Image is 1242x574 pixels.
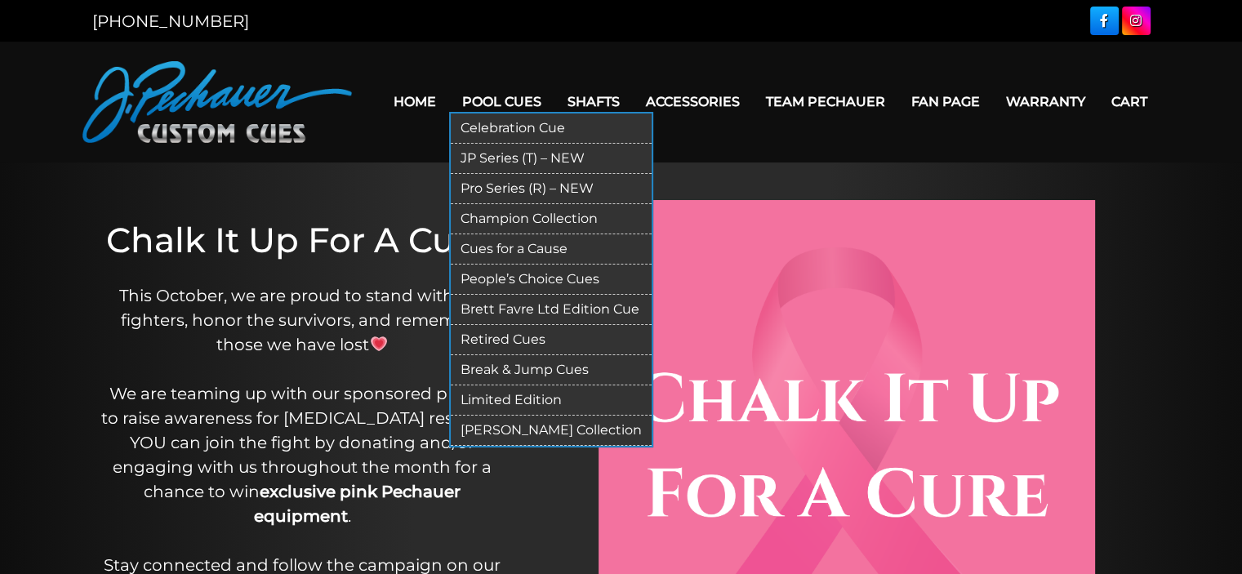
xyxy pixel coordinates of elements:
a: Brett Favre Ltd Edition Cue [451,295,652,325]
a: Home [381,81,449,122]
a: [PHONE_NUMBER] [92,11,249,31]
a: People’s Choice Cues [451,265,652,295]
a: Shafts [554,81,633,122]
a: Pro Series (R) – NEW [451,174,652,204]
a: Break & Jump Cues [451,355,652,385]
a: Celebration Cue [451,113,652,144]
h1: Chalk It Up For A Cure! [101,220,503,260]
a: Cart [1098,81,1160,122]
img: 💗 [371,336,387,352]
a: Pool Cues [449,81,554,122]
img: Pechauer Custom Cues [82,61,352,143]
a: JP Series (T) – NEW [451,144,652,174]
a: Limited Edition [451,385,652,416]
a: [PERSON_NAME] Collection [451,416,652,446]
a: Team Pechauer [753,81,898,122]
a: Warranty [993,81,1098,122]
a: Accessories [633,81,753,122]
strong: exclusive pink Pechauer equipment [254,482,461,526]
a: Champion Collection [451,204,652,234]
a: Cues for a Cause [451,234,652,265]
a: Retired Cues [451,325,652,355]
a: Fan Page [898,81,993,122]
